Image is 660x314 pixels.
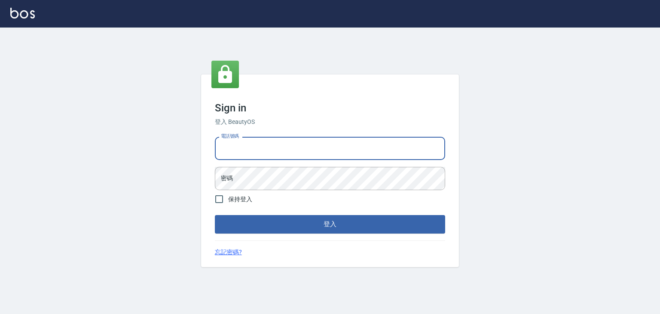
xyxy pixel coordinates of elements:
button: 登入 [215,215,445,233]
h6: 登入 BeautyOS [215,117,445,126]
span: 保持登入 [228,195,252,204]
label: 電話號碼 [221,133,239,139]
img: Logo [10,8,35,18]
h3: Sign in [215,102,445,114]
a: 忘記密碼? [215,248,242,257]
